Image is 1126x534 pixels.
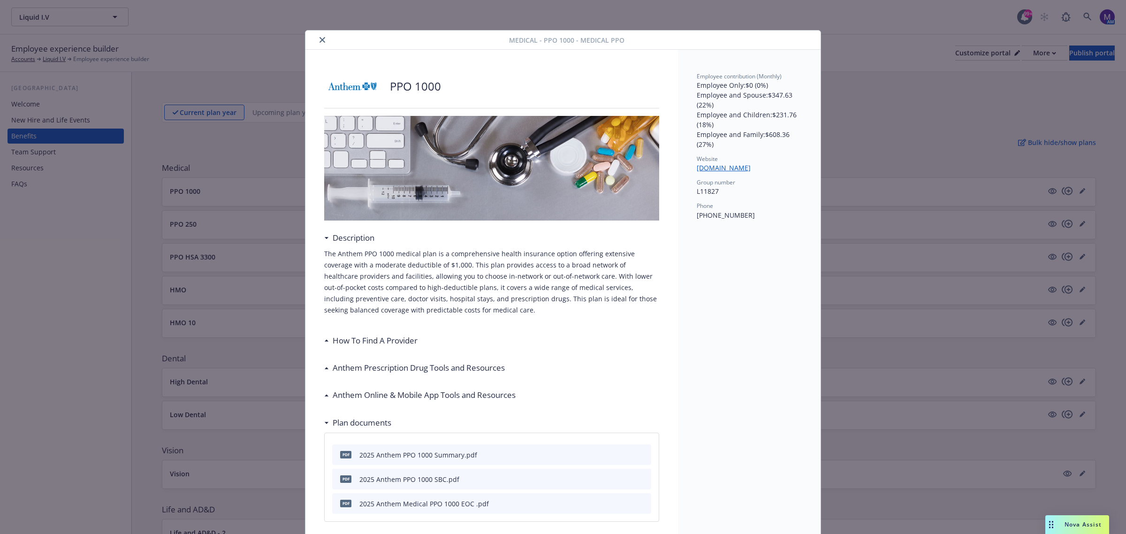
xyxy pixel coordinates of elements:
[324,248,659,316] p: The Anthem PPO 1000 medical plan is a comprehensive health insurance option offering extensive co...
[639,499,647,509] button: preview file
[1065,520,1102,528] span: Nova Assist
[697,186,802,196] p: L11827
[624,499,631,509] button: download file
[697,163,758,172] a: [DOMAIN_NAME]
[697,202,713,210] span: Phone
[333,335,418,347] h3: How To Find A Provider
[509,35,624,45] span: Medical - PPO 1000 - Medical PPO
[359,450,477,460] div: 2025 Anthem PPO 1000 Summary.pdf
[324,362,505,374] div: Anthem Prescription Drug Tools and Resources
[340,500,351,507] span: pdf
[333,232,374,244] h3: Description
[697,90,802,110] p: Employee and Spouse : $347.63 (22%)
[340,475,351,482] span: pdf
[697,178,735,186] span: Group number
[697,210,802,220] p: [PHONE_NUMBER]
[697,110,802,130] p: Employee and Children : $231.76 (18%)
[317,34,328,46] button: close
[1045,515,1109,534] button: Nova Assist
[624,450,631,460] button: download file
[333,389,516,401] h3: Anthem Online & Mobile App Tools and Resources
[697,155,718,163] span: Website
[359,499,489,509] div: 2025 Anthem Medical PPO 1000 EOC .pdf
[324,232,374,244] div: Description
[359,474,459,484] div: 2025 Anthem PPO 1000 SBC.pdf
[324,116,659,221] img: banner
[1045,515,1057,534] div: Drag to move
[333,362,505,374] h3: Anthem Prescription Drug Tools and Resources
[324,389,516,401] div: Anthem Online & Mobile App Tools and Resources
[333,417,391,429] h3: Plan documents
[624,474,631,484] button: download file
[390,78,441,94] p: PPO 1000
[697,80,802,90] p: Employee Only : $0 (0%)
[340,451,351,458] span: pdf
[639,450,647,460] button: preview file
[697,72,782,80] span: Employee contribution (Monthly)
[324,72,380,100] img: Anthem Blue Cross
[697,130,802,149] p: Employee and Family : $608.36 (27%)
[639,474,647,484] button: preview file
[324,417,391,429] div: Plan documents
[324,335,418,347] div: How To Find A Provider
